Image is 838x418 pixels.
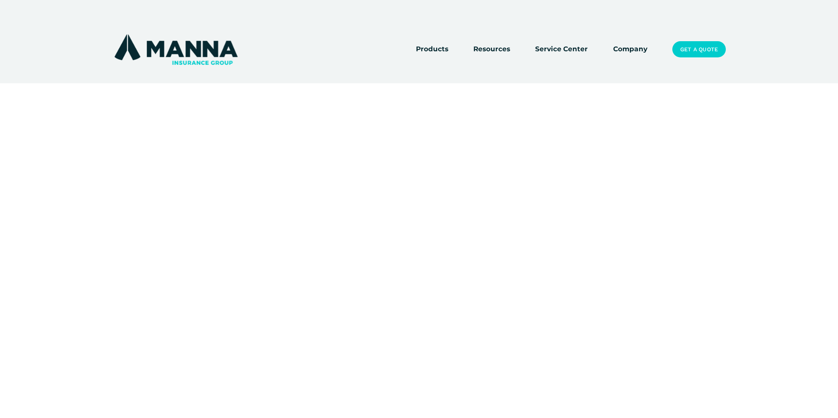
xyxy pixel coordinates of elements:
[672,41,726,58] a: Get a Quote
[473,44,510,55] span: Resources
[416,43,448,56] a: folder dropdown
[416,44,448,55] span: Products
[535,43,588,56] a: Service Center
[112,32,240,67] img: Manna Insurance Group
[613,43,647,56] a: Company
[473,43,510,56] a: folder dropdown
